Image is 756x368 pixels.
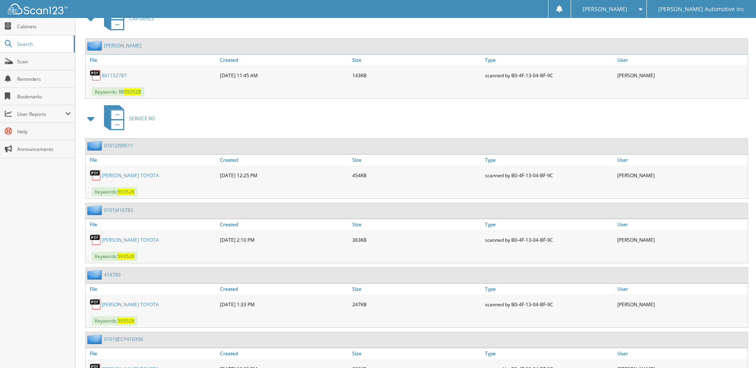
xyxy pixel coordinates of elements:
a: Type [483,348,615,359]
a: [PERSON_NAME] TOYOTA [102,301,159,308]
div: [PERSON_NAME] [615,167,748,183]
div: [DATE] 12:25 PM [218,167,350,183]
div: scanned by B0-4F-13-04-BF-9C [483,67,615,83]
span: 593528 [118,253,134,260]
img: PDF.png [90,169,102,181]
div: [PERSON_NAME] [615,232,748,248]
div: scanned by B0-4F-13-04-BF-9C [483,232,615,248]
a: [PERSON_NAME] TOYOTA [102,172,159,179]
a: User [615,284,748,294]
div: [PERSON_NAME] [615,296,748,312]
a: CAR DEALS [99,3,154,34]
img: PDF.png [90,69,102,81]
div: 363KB [350,232,483,248]
div: [DATE] 11:45 AM [218,67,350,83]
a: User [615,348,748,359]
a: Type [483,284,615,294]
span: Announcements [17,146,71,153]
img: folder2.png [87,205,104,215]
div: [PERSON_NAME] [615,67,748,83]
a: File [86,155,218,165]
div: 247KB [350,296,483,312]
a: SERVICE RO [99,103,155,134]
img: scan123-logo-white.svg [8,4,68,14]
a: 0101J399511 [104,142,133,149]
div: [DATE] 2:10 PM [218,232,350,248]
span: 593528 [124,88,141,95]
a: File [86,219,218,230]
img: PDF.png [90,298,102,310]
a: File [86,348,218,359]
a: Created [218,55,350,65]
span: User Reports [17,111,65,117]
a: Size [350,155,483,165]
a: [PERSON_NAME] [104,42,141,49]
span: Keywords: [92,187,137,196]
iframe: Chat Widget [716,330,756,368]
div: scanned by B0-4F-13-04-BF-9C [483,167,615,183]
a: File [86,284,218,294]
img: PDF.png [90,234,102,246]
span: Help [17,128,71,135]
img: folder2.png [87,141,104,151]
a: Type [483,55,615,65]
span: Keywords: [92,252,137,261]
span: Cabinets [17,23,71,30]
a: File [86,55,218,65]
span: Search [17,41,70,47]
a: 0101IJECP410356 [104,336,143,343]
img: folder2.png [87,334,104,344]
a: [PERSON_NAME] TOYOTA [102,237,159,243]
img: folder2.png [87,41,104,51]
a: Type [483,155,615,165]
span: 593528 [118,188,134,195]
a: Created [218,155,350,165]
div: [DATE] 1:33 PM [218,296,350,312]
span: Keywords: R8 [92,87,144,96]
span: Bookmarks [17,93,71,100]
a: Size [350,348,483,359]
a: Created [218,219,350,230]
a: Created [218,348,350,359]
img: folder2.png [87,270,104,280]
a: Size [350,219,483,230]
a: User [615,55,748,65]
a: User [615,219,748,230]
a: Size [350,55,483,65]
a: Type [483,219,615,230]
a: 861152787 [102,72,127,79]
a: User [615,155,748,165]
div: 143KB [350,67,483,83]
span: Keywords: [92,316,137,325]
div: 454KB [350,167,483,183]
span: SERVICE RO [129,115,155,122]
a: Size [350,284,483,294]
span: [PERSON_NAME] [583,7,627,12]
span: Scan [17,58,71,65]
div: scanned by B0-4F-13-04-BF-9C [483,296,615,312]
span: 593528 [118,317,134,324]
a: Created [218,284,350,294]
a: 416783 [104,271,121,278]
a: 0101J416783 [104,207,133,213]
span: Reminders [17,76,71,82]
span: CAR DEALS [129,15,154,22]
span: [PERSON_NAME] Automotive Inc [658,7,744,12]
